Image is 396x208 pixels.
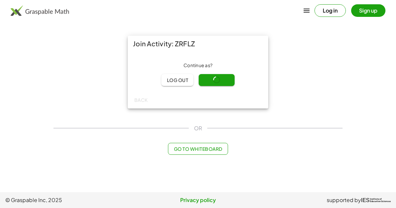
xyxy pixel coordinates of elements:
[361,197,370,203] span: IES
[194,124,202,132] span: OR
[168,143,228,155] button: Go to Whiteboard
[167,77,188,83] span: Log out
[5,196,134,204] span: © Graspable Inc, 2025
[327,196,361,204] span: supported by
[161,74,193,86] button: Log out
[174,146,222,152] span: Go to Whiteboard
[361,196,391,204] a: IESInstitute ofEducation Sciences
[133,62,263,69] div: Continue as ?
[314,4,346,17] button: Log in
[351,4,385,17] button: Sign up
[134,196,262,204] a: Privacy policy
[370,198,391,203] span: Institute of Education Sciences
[128,36,268,52] div: Join Activity: ZRFLZ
